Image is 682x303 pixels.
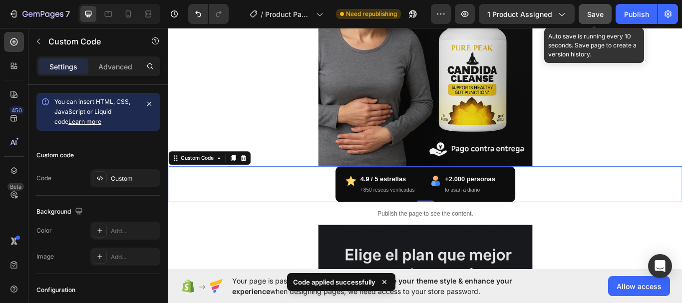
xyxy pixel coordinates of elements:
div: Publish [624,9,649,19]
div: 450 [9,106,24,114]
div: Add... [111,227,158,236]
button: 7 [4,4,74,24]
span: You can insert HTML, CSS, JavaScript or Liquid code [54,98,130,125]
strong: 4.9 / 5 estrellas [224,175,277,183]
div: Open Intercom Messenger [648,254,672,278]
div: Color [36,226,52,235]
div: Custom code [36,151,74,160]
strong: +2.000 personas [323,175,381,183]
button: 1 product assigned [479,4,575,24]
p: Advanced [98,61,132,72]
small: +850 reseas verificadas [224,188,287,195]
span: Allow access [617,281,662,292]
button: Publish [616,4,658,24]
div: Code [36,174,51,183]
img: Usuarios [306,175,318,187]
button: Allow access [608,276,670,296]
div: Custom Code [12,150,55,159]
div: Configuration [36,286,75,295]
p: Settings [49,61,77,72]
span: Product Page - [DATE] 18:44:06 [265,9,312,19]
div: Add... [111,253,158,262]
span: Your page is password protected. To when designing pages, we need access to your store password. [232,276,551,297]
span: Save [587,10,604,18]
a: Learn more [68,118,101,125]
p: 7 [65,8,70,20]
div: Background [36,205,85,219]
p: Code applied successfully [293,277,375,287]
span: Need republishing [346,9,397,18]
p: Custom Code [48,35,133,47]
span: / [261,9,263,19]
div: Custom [111,174,158,183]
iframe: Design area [168,25,682,272]
span: 1 product assigned [487,9,552,19]
div: Undo/Redo [188,4,229,24]
div: Beta [7,183,24,191]
small: lo usan a diario [323,188,363,195]
img: Estrella [207,175,219,187]
div: Image [36,252,54,261]
button: Save [579,4,612,24]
